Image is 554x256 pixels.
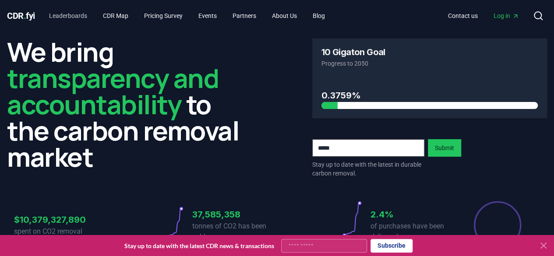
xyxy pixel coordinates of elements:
span: . [24,11,26,21]
a: CDR.fyi [7,10,35,22]
a: About Us [265,8,304,24]
p: spent on CO2 removal [14,226,99,237]
p: tonnes of CO2 has been sold [192,221,277,242]
nav: Main [441,8,526,24]
a: Partners [226,8,263,24]
a: CDR Map [96,8,135,24]
p: Progress to 2050 [321,59,538,68]
span: Log in [494,11,519,20]
h3: 37,585,358 [192,208,277,221]
h3: 2.4% [371,208,455,221]
span: transparency and accountability [7,60,219,122]
a: Contact us [441,8,485,24]
h2: We bring to the carbon removal market [7,39,242,170]
a: Leaderboards [42,8,94,24]
a: Log in [487,8,526,24]
nav: Main [42,8,332,24]
p: of purchases have been delivered [371,221,455,242]
div: Percentage of sales delivered [473,200,522,249]
button: Submit [428,139,461,157]
a: Events [191,8,224,24]
h3: 10 Gigaton Goal [321,48,385,56]
a: Pricing Survey [137,8,190,24]
p: Stay up to date with the latest in durable carbon removal. [312,160,424,178]
span: CDR fyi [7,11,35,21]
a: Blog [306,8,332,24]
h3: 0.3759% [321,89,538,102]
h3: $10,379,327,890 [14,213,99,226]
